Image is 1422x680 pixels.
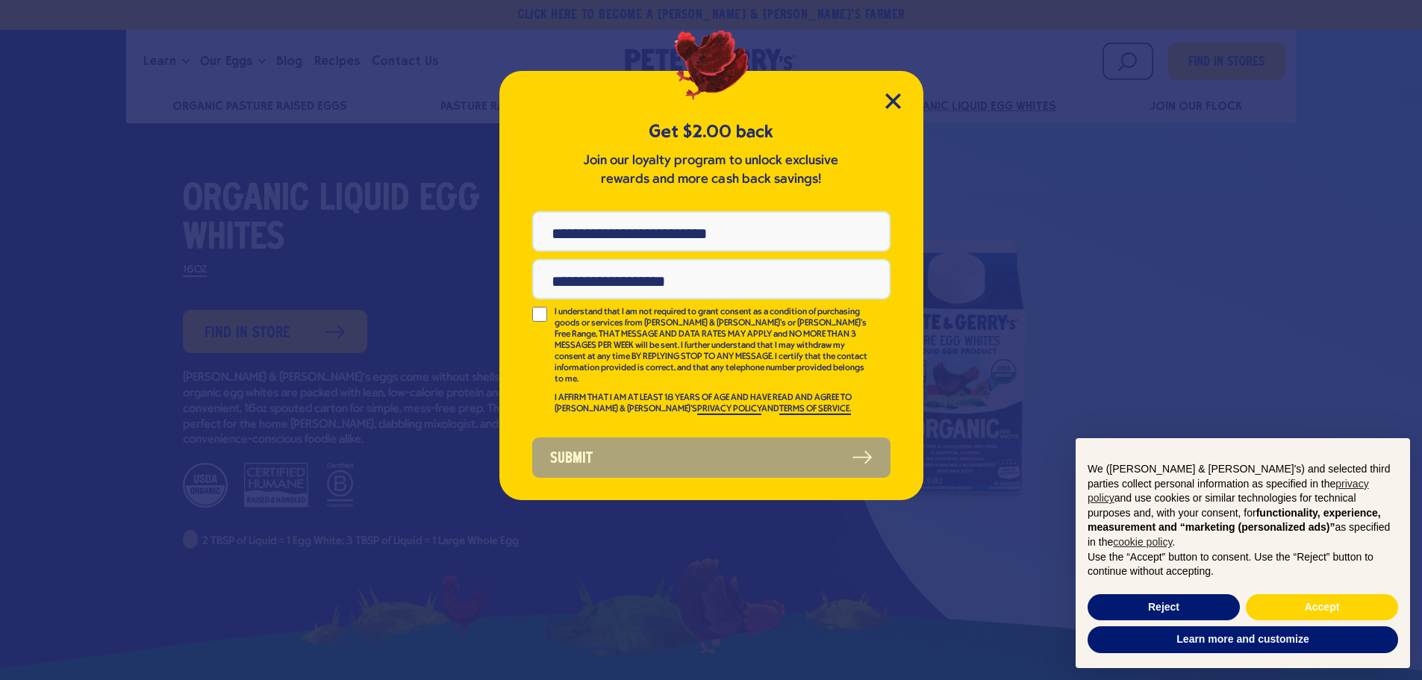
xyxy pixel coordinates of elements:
[555,393,870,415] p: I AFFIRM THAT I AM AT LEAST 18 YEARS OF AGE AND HAVE READ AND AGREE TO [PERSON_NAME] & [PERSON_NA...
[532,437,891,478] button: Submit
[1088,626,1398,653] button: Learn more and customize
[779,405,851,415] a: TERMS OF SERVICE.
[532,119,891,144] h5: Get $2.00 back
[885,93,901,109] button: Close Modal
[532,307,547,322] input: I understand that I am not required to grant consent as a condition of purchasing goods or servic...
[581,152,842,189] p: Join our loyalty program to unlock exclusive rewards and more cash back savings!
[697,405,761,415] a: PRIVACY POLICY
[1088,462,1398,550] p: We ([PERSON_NAME] & [PERSON_NAME]'s) and selected third parties collect personal information as s...
[1246,594,1398,621] button: Accept
[1088,594,1240,621] button: Reject
[1113,536,1172,548] a: cookie policy
[1088,550,1398,579] p: Use the “Accept” button to consent. Use the “Reject” button to continue without accepting.
[555,307,870,385] p: I understand that I am not required to grant consent as a condition of purchasing goods or servic...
